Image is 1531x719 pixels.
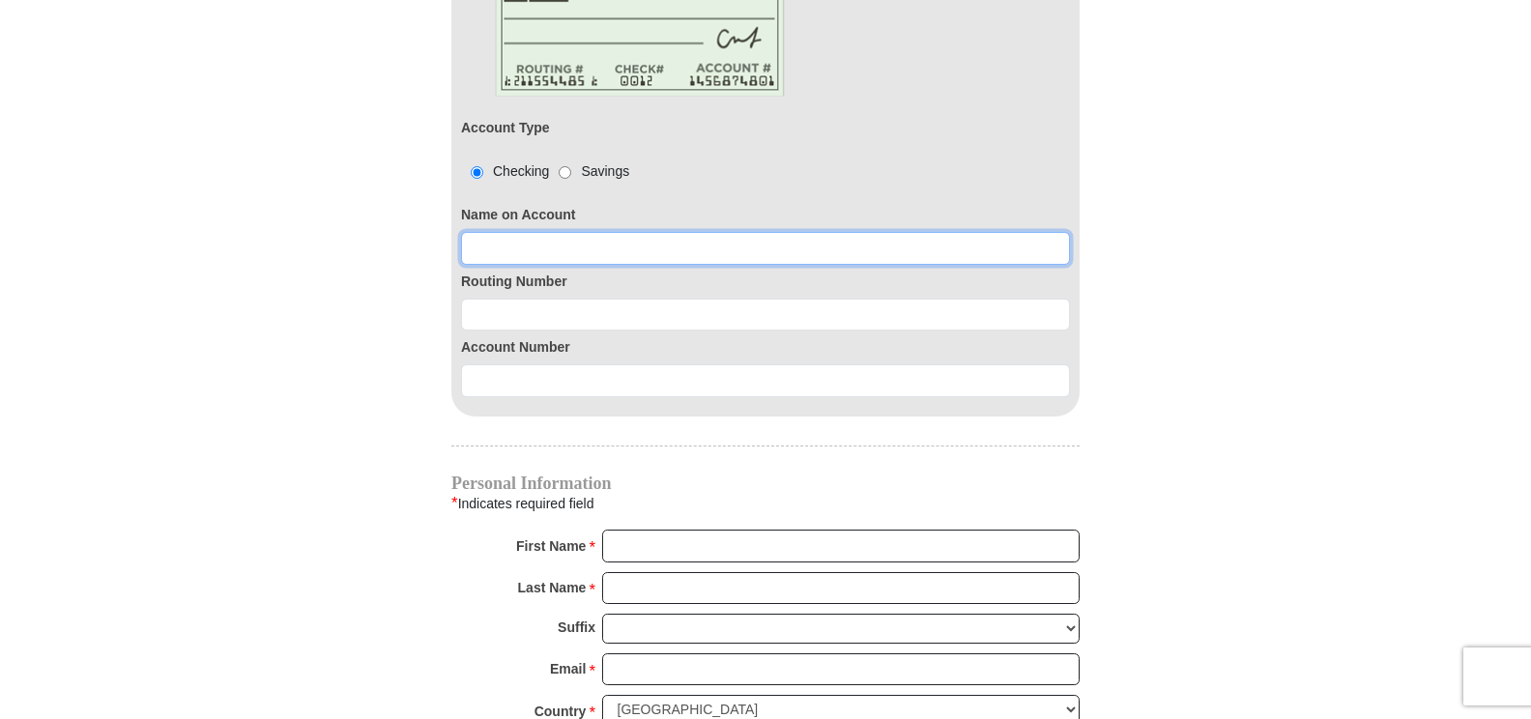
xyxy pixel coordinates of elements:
label: Account Number [461,337,1070,358]
strong: Suffix [558,614,595,641]
h4: Personal Information [451,475,1080,491]
div: Checking Savings [461,161,629,182]
label: Routing Number [461,272,1070,292]
div: Indicates required field [451,491,1080,516]
label: Account Type [461,118,550,138]
strong: Email [550,655,586,682]
strong: Last Name [518,574,587,601]
strong: First Name [516,532,586,560]
label: Name on Account [461,205,1070,225]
